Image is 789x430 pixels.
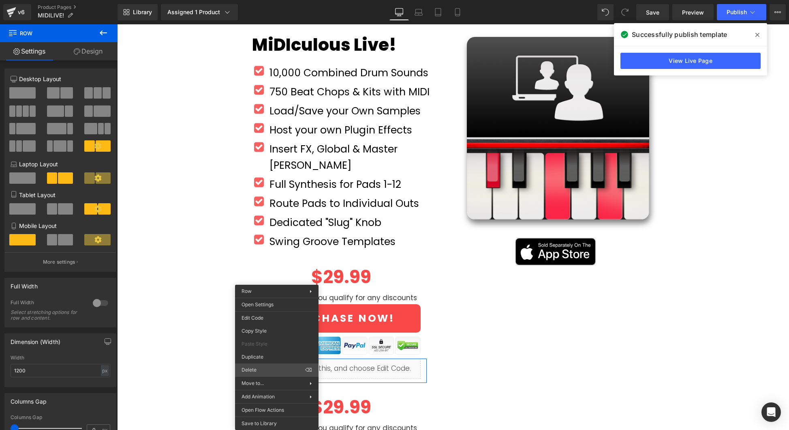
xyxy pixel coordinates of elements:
[145,268,304,279] p: to see if you qualify for any discounts
[152,41,311,56] font: 10,000 Combined Drum Sounds
[152,172,302,186] font: Route Pads to Individual Outs
[11,160,110,168] p: Laptop Layout
[11,415,110,420] div: Columns Gap
[242,327,312,335] span: Copy Style
[152,210,278,224] font: Swing Groove Templates
[135,11,279,31] a: MiDIculous Live!
[152,80,304,94] font: Load/Save your Own Samples
[632,30,727,39] span: Successfully publish template
[646,8,659,17] span: Save
[16,7,26,17] div: v6
[389,4,409,20] a: Desktop
[11,221,110,230] p: Mobile Layout
[11,364,110,377] input: auto
[305,366,312,374] span: ⌫
[672,4,714,20] a: Preview
[148,269,167,278] a: Login
[242,420,312,427] span: Save to Library
[152,118,280,148] font: Insert FX, Global & Master [PERSON_NAME]
[59,42,118,60] a: Design
[152,99,295,113] font: Host your own Plugin Effects
[242,380,310,387] span: Move to...
[242,406,312,414] span: Open Flow Actions
[133,9,152,16] span: Library
[5,252,116,271] button: More settings
[43,258,75,266] p: More settings
[194,371,254,396] span: $29.99
[242,340,312,348] span: Paste Style
[727,9,747,15] span: Publish
[11,310,83,321] div: Select stretching options for row and content.
[242,393,310,400] span: Add Animation
[620,53,761,69] a: View Live Page
[11,355,110,361] div: Width
[101,365,109,376] div: px
[145,280,304,308] button: PURCHASE NOW!
[428,4,448,20] a: Tablet
[38,4,118,11] a: Product Pages
[617,4,633,20] button: Redo
[150,334,166,346] span: Row
[167,8,231,16] div: Assigned 1 Product
[8,24,89,42] span: Row
[118,4,158,20] a: New Library
[166,334,176,346] a: Expand / Collapse
[770,4,786,20] button: More
[152,60,312,75] font: 750 Beat Chops & Kits with MIDI
[11,278,38,290] div: Full Width
[761,402,781,422] div: Open Intercom Messenger
[194,241,254,265] span: $29.99
[38,12,64,19] span: MIDILIVE!
[152,153,284,167] font: Full Synthesis for Pads 1-12
[717,4,766,20] button: Publish
[11,75,110,83] p: Desktop Layout
[242,366,305,374] span: Delete
[242,314,312,322] span: Edit Code
[145,398,304,409] p: to see if you qualify for any discounts
[448,4,467,20] a: Mobile
[350,13,532,195] img: MiDIculous Live!
[171,287,278,301] span: PURCHASE NOW!
[11,299,85,308] div: Full Width
[11,334,60,345] div: Dimension (Width)
[242,288,252,294] span: Row
[148,399,167,408] a: Login
[597,4,614,20] button: Undo
[682,8,704,17] span: Preview
[242,353,312,361] span: Duplicate
[11,393,47,405] div: Columns Gap
[11,191,110,199] p: Tablet Layout
[152,191,264,205] font: Dedicated "Slug" Knob
[242,301,312,308] span: Open Settings
[409,4,428,20] a: Laptop
[3,4,31,20] a: v6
